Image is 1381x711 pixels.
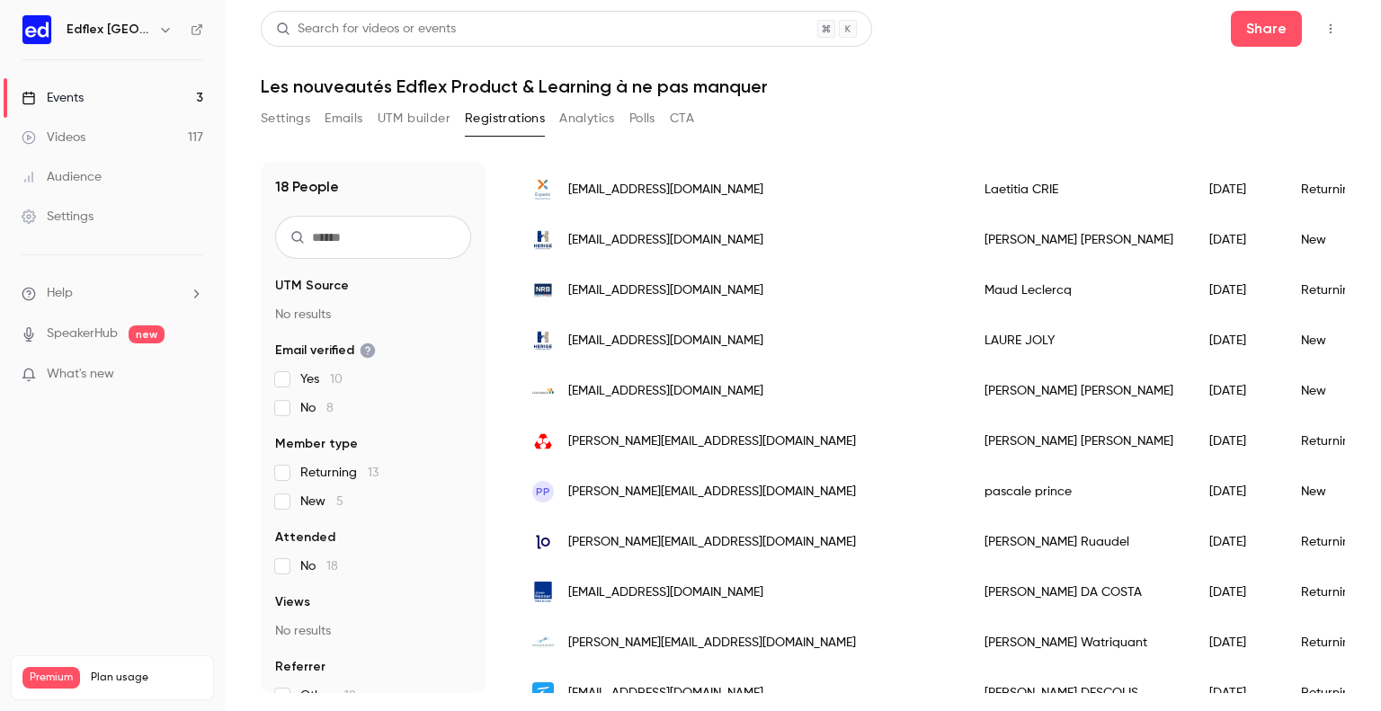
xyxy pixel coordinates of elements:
[967,366,1191,416] div: [PERSON_NAME] [PERSON_NAME]
[532,431,554,452] img: creditmutuel.fr
[275,435,358,453] span: Member type
[559,104,615,133] button: Analytics
[22,129,85,147] div: Videos
[568,684,763,703] span: [EMAIL_ADDRESS][DOMAIN_NAME]
[1191,265,1283,316] div: [DATE]
[967,618,1191,668] div: [PERSON_NAME] Watriquant
[1191,164,1283,215] div: [DATE]
[532,531,554,553] img: asklocala.com
[568,533,856,552] span: [PERSON_NAME][EMAIL_ADDRESS][DOMAIN_NAME]
[275,658,325,676] span: Referrer
[1191,517,1283,567] div: [DATE]
[568,634,856,653] span: [PERSON_NAME][EMAIL_ADDRESS][DOMAIN_NAME]
[300,370,343,388] span: Yes
[1191,316,1283,366] div: [DATE]
[568,281,763,300] span: [EMAIL_ADDRESS][DOMAIN_NAME]
[129,325,165,343] span: new
[275,277,471,705] section: facet-groups
[532,582,554,603] img: henner.fr
[967,265,1191,316] div: Maud Leclercq
[344,689,356,702] span: 18
[22,667,80,689] span: Premium
[261,76,1345,97] h1: Les nouveautés Edflex Product & Learning à ne pas manquer
[1191,215,1283,265] div: [DATE]
[336,495,343,508] span: 5
[1191,366,1283,416] div: [DATE]
[300,399,334,417] span: No
[300,464,379,482] span: Returning
[568,483,856,502] span: [PERSON_NAME][EMAIL_ADDRESS][DOMAIN_NAME]
[378,104,450,133] button: UTM builder
[967,517,1191,567] div: [PERSON_NAME] Ruaudel
[325,104,362,133] button: Emails
[532,179,554,200] img: experisfrance.fr
[1191,618,1283,668] div: [DATE]
[22,89,84,107] div: Events
[532,682,554,704] img: la-france-mutualiste.fr
[1191,416,1283,467] div: [DATE]
[568,231,763,250] span: [EMAIL_ADDRESS][DOMAIN_NAME]
[967,164,1191,215] div: Laetitia CRIE
[1191,567,1283,618] div: [DATE]
[275,622,471,640] p: No results
[568,583,763,602] span: [EMAIL_ADDRESS][DOMAIN_NAME]
[91,671,202,685] span: Plan usage
[275,529,335,547] span: Attended
[629,104,655,133] button: Polls
[568,432,856,451] span: [PERSON_NAME][EMAIL_ADDRESS][DOMAIN_NAME]
[568,382,763,401] span: [EMAIL_ADDRESS][DOMAIN_NAME]
[532,229,554,251] img: groupe-herige.fr
[326,402,334,414] span: 8
[300,687,356,705] span: Other
[465,104,545,133] button: Registrations
[967,416,1191,467] div: [PERSON_NAME] [PERSON_NAME]
[532,388,554,394] img: bfc.cerfrance.fr
[47,365,114,384] span: What's new
[670,104,694,133] button: CTA
[275,306,471,324] p: No results
[275,277,349,295] span: UTM Source
[568,332,763,351] span: [EMAIL_ADDRESS][DOMAIN_NAME]
[261,104,310,133] button: Settings
[1231,11,1302,47] button: Share
[300,493,343,511] span: New
[967,316,1191,366] div: LAURE JOLY
[967,215,1191,265] div: [PERSON_NAME] [PERSON_NAME]
[330,373,343,386] span: 10
[275,342,376,360] span: Email verified
[275,176,339,198] h1: 18 People
[967,467,1191,517] div: pascale prince
[326,560,338,573] span: 18
[22,208,94,226] div: Settings
[536,484,550,500] span: pp
[47,324,118,343] a: SpeakerHub
[967,567,1191,618] div: [PERSON_NAME] DA COSTA
[22,168,102,186] div: Audience
[568,181,763,200] span: [EMAIL_ADDRESS][DOMAIN_NAME]
[276,20,456,39] div: Search for videos or events
[300,557,338,575] span: No
[532,330,554,351] img: groupe-herige.fr
[22,15,51,44] img: Edflex France
[275,593,310,611] span: Views
[22,284,203,303] li: help-dropdown-opener
[67,21,151,39] h6: Edflex [GEOGRAPHIC_DATA]
[47,284,73,303] span: Help
[182,367,203,383] iframe: Noticeable Trigger
[532,632,554,653] img: victorbuckservices.com
[532,280,554,301] img: nrb.be
[368,467,379,479] span: 13
[1191,467,1283,517] div: [DATE]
